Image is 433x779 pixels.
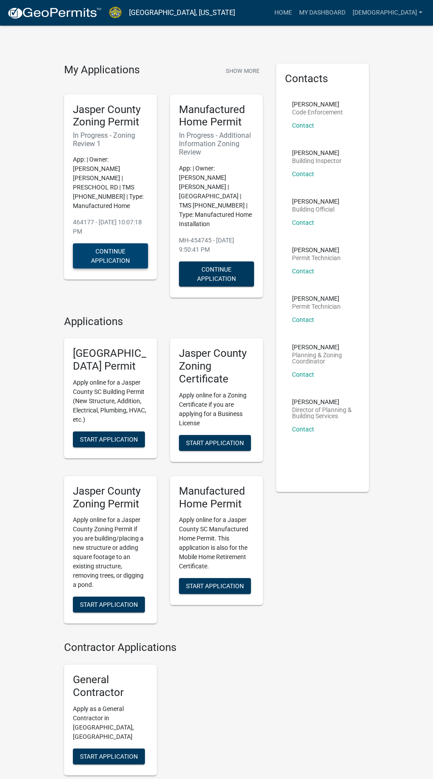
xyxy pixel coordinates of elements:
p: [PERSON_NAME] [292,101,343,107]
p: Permit Technician [292,303,341,310]
a: Contact [292,170,314,178]
button: Start Application [73,597,145,613]
h4: My Applications [64,64,140,77]
p: MH-454745 - [DATE] 9:50:41 PM [179,236,254,254]
p: [PERSON_NAME] [292,198,339,204]
button: Start Application [73,749,145,764]
h5: General Contractor [73,673,148,699]
wm-workflow-list-section: Applications [64,315,263,631]
span: Start Application [80,601,138,608]
button: Continue Application [179,261,254,287]
h5: Manufactured Home Permit [179,103,254,129]
a: [GEOGRAPHIC_DATA], [US_STATE] [129,5,235,20]
h5: Contacts [285,72,360,85]
p: [PERSON_NAME] [292,399,353,405]
h5: Manufactured Home Permit [179,485,254,511]
a: Contact [292,219,314,226]
p: [PERSON_NAME] [292,344,353,350]
p: Apply online for a Jasper County Zoning Permit if you are building/placing a new structure or add... [73,515,148,590]
h5: Jasper County Zoning Permit [73,485,148,511]
p: Building Official [292,206,339,212]
button: Start Application [179,578,251,594]
span: Start Application [80,436,138,443]
a: Contact [292,122,314,129]
p: Planning & Zoning Coordinator [292,352,353,364]
p: Permit Technician [292,255,341,261]
a: Contact [292,426,314,433]
span: Start Application [80,753,138,760]
p: Director of Planning & Building Services [292,407,353,419]
p: App: | Owner: [PERSON_NAME] [PERSON_NAME] | [GEOGRAPHIC_DATA] | TMS [PHONE_NUMBER] | Type: Manufa... [179,164,254,229]
a: Contact [292,268,314,275]
button: Start Application [73,431,145,447]
button: Continue Application [73,243,148,268]
p: [PERSON_NAME] [292,247,341,253]
h5: [GEOGRAPHIC_DATA] Permit [73,347,148,373]
h6: In Progress - Additional Information Zoning Review [179,131,254,157]
h5: Jasper County Zoning Permit [73,103,148,129]
a: Contact [292,316,314,323]
p: [PERSON_NAME] [292,150,342,156]
a: My Dashboard [296,4,349,21]
p: Apply online for a Jasper County SC Building Permit (New Structure, Addition, Electrical, Plumbin... [73,378,148,424]
button: Start Application [179,435,251,451]
h5: Jasper County Zoning Certificate [179,347,254,385]
img: Jasper County, South Carolina [109,7,122,19]
p: Apply online for a Zoning Certificate if you are applying for a Business License [179,391,254,428]
a: [DEMOGRAPHIC_DATA] [349,4,426,21]
p: Building Inspector [292,158,342,164]
a: Contact [292,371,314,378]
span: Start Application [186,582,244,590]
p: Apply as a General Contractor in [GEOGRAPHIC_DATA], [GEOGRAPHIC_DATA] [73,704,148,741]
a: Home [271,4,296,21]
p: 464177 - [DATE] 10:07:18 PM [73,218,148,236]
span: Start Application [186,439,244,446]
p: [PERSON_NAME] [292,295,341,302]
button: Show More [222,64,263,78]
p: App: | Owner: [PERSON_NAME] [PERSON_NAME] | PRESCHOOL RD | TMS [PHONE_NUMBER] | Type: Manufacture... [73,155,148,211]
p: Code Enforcement [292,109,343,115]
h4: Applications [64,315,263,328]
h4: Contractor Applications [64,641,263,654]
h6: In Progress - Zoning Review 1 [73,131,148,148]
p: Apply online for a Jasper County SC Manufactured Home Permit. This application is also for the Mo... [179,515,254,571]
